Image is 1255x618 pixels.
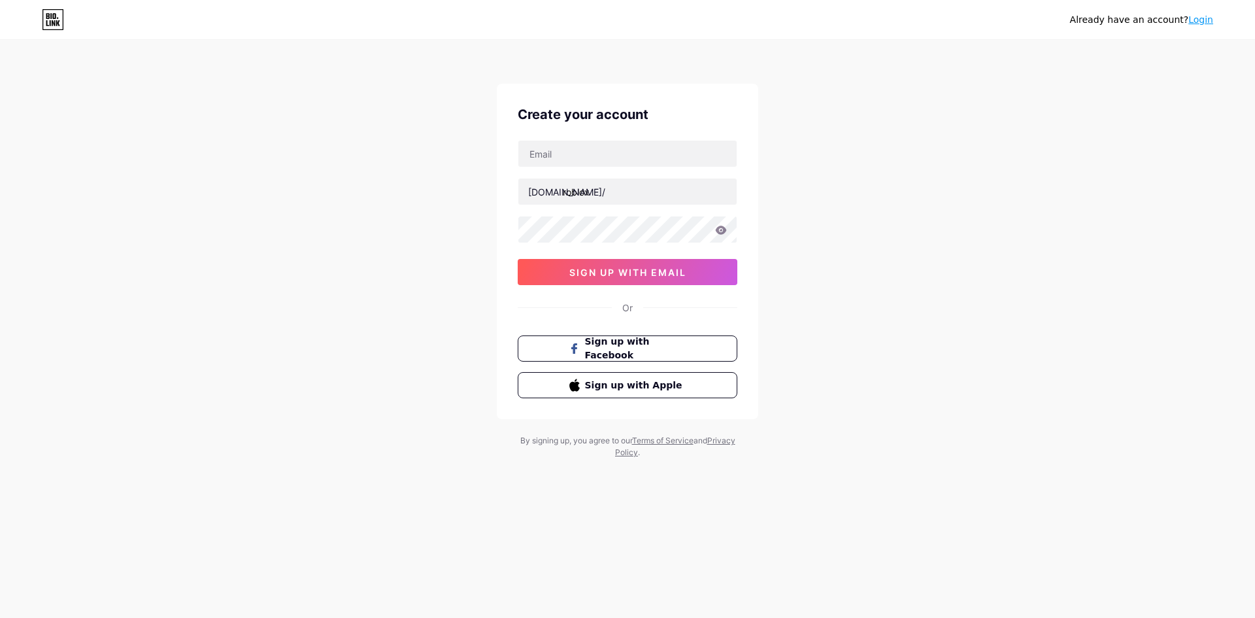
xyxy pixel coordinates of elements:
div: Create your account [518,105,737,124]
button: Sign up with Facebook [518,335,737,362]
div: By signing up, you agree to our and . [516,435,739,458]
span: sign up with email [569,267,686,278]
button: Sign up with Apple [518,372,737,398]
div: Already have an account? [1070,13,1213,27]
div: [DOMAIN_NAME]/ [528,185,605,199]
span: Sign up with Facebook [585,335,686,362]
input: username [518,179,737,205]
span: Sign up with Apple [585,379,686,392]
input: Email [518,141,737,167]
a: Login [1188,14,1213,25]
a: Terms of Service [632,436,694,445]
button: sign up with email [518,259,737,285]
div: Or [622,301,633,315]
